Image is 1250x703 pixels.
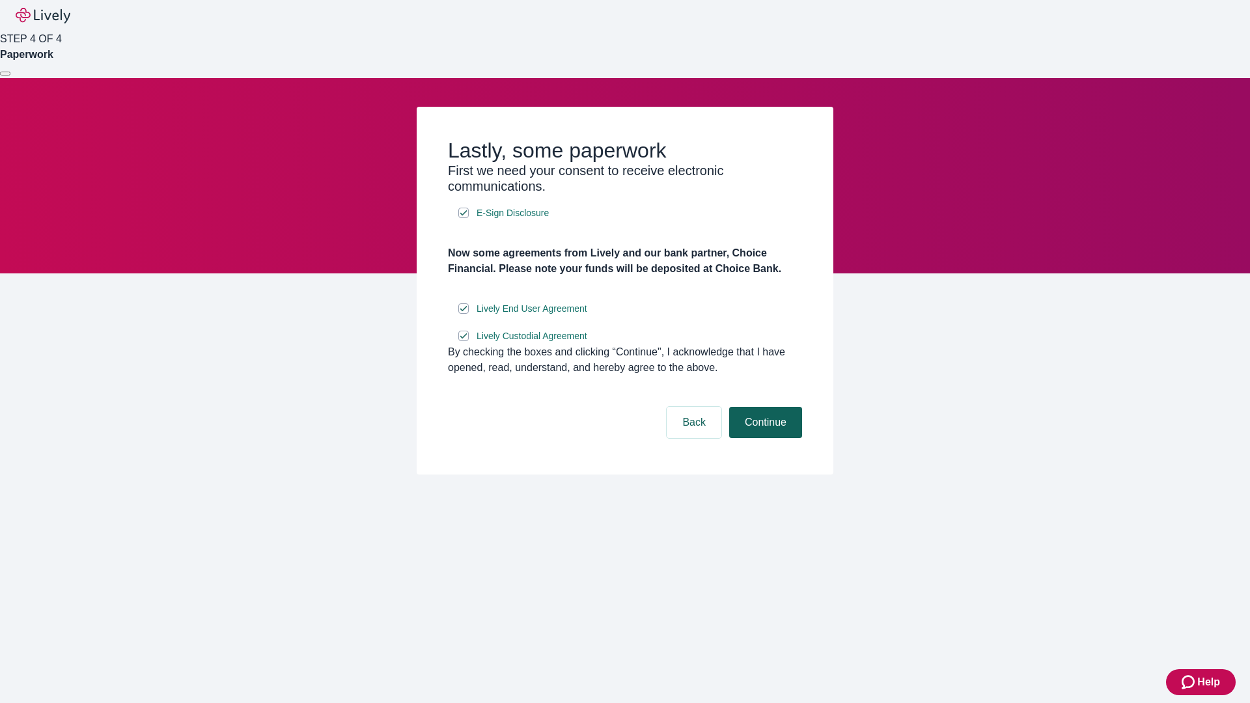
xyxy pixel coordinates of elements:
button: Back [667,407,721,438]
img: Lively [16,8,70,23]
a: e-sign disclosure document [474,301,590,317]
span: Lively Custodial Agreement [477,329,587,343]
span: Lively End User Agreement [477,302,587,316]
h3: First we need your consent to receive electronic communications. [448,163,802,194]
button: Continue [729,407,802,438]
span: E-Sign Disclosure [477,206,549,220]
span: Help [1197,674,1220,690]
div: By checking the boxes and clicking “Continue", I acknowledge that I have opened, read, understand... [448,344,802,376]
a: e-sign disclosure document [474,328,590,344]
h2: Lastly, some paperwork [448,138,802,163]
h4: Now some agreements from Lively and our bank partner, Choice Financial. Please note your funds wi... [448,245,802,277]
button: Zendesk support iconHelp [1166,669,1236,695]
a: e-sign disclosure document [474,205,551,221]
svg: Zendesk support icon [1182,674,1197,690]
